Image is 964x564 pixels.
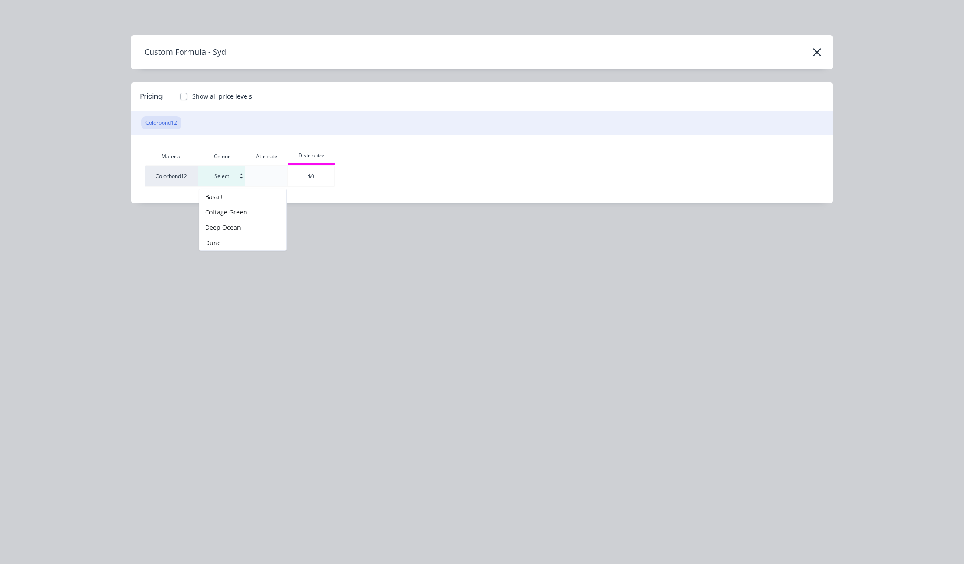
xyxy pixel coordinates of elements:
div: Colour [198,153,245,161]
div: Distributor [288,152,335,160]
div: Cottage Green [199,204,286,220]
div: Attribute [245,153,288,161]
h4: Custom Formula - Syd [131,44,226,61]
div: Colorbond12 [145,172,198,180]
button: Colorbond12 [141,116,181,129]
div: Basalt [199,189,286,204]
div: Deep Ocean [199,220,286,235]
label: Show all price levels [192,92,252,101]
div: Material [145,153,198,161]
input: Select [198,166,245,186]
div: Pricing [140,91,163,102]
div: $0 [288,172,334,180]
div: Dune [199,235,286,250]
